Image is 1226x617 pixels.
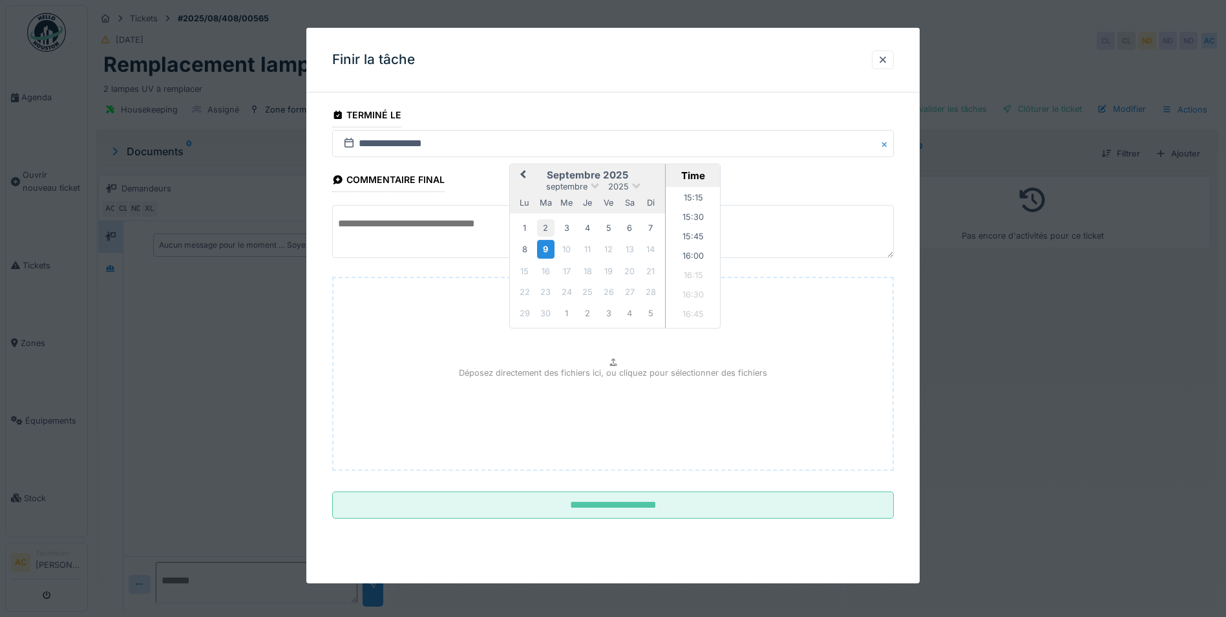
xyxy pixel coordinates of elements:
[516,194,533,211] div: lundi
[558,283,575,301] div: Not available mercredi 24 septembre 2025
[537,240,555,259] div: Choose mardi 9 septembre 2025
[600,283,617,301] div: Not available vendredi 26 septembre 2025
[558,263,575,280] div: Not available mercredi 17 septembre 2025
[579,305,597,322] div: Not available jeudi 2 octobre 2025
[621,219,639,237] div: Choose samedi 6 septembre 2025
[600,263,617,280] div: Not available vendredi 19 septembre 2025
[537,194,555,211] div: mardi
[514,217,661,323] div: Month septembre, 2025
[579,194,597,211] div: jeudi
[579,219,597,237] div: Choose jeudi 4 septembre 2025
[666,209,721,228] li: 15:30
[621,194,639,211] div: samedi
[642,263,659,280] div: Not available dimanche 21 septembre 2025
[332,52,415,68] h3: Finir la tâche
[537,219,555,237] div: Choose mardi 2 septembre 2025
[669,169,717,182] div: Time
[516,305,533,322] div: Not available lundi 29 septembre 2025
[516,219,533,237] div: Choose lundi 1 septembre 2025
[579,263,597,280] div: Not available jeudi 18 septembre 2025
[666,325,721,345] li: 17:00
[600,194,617,211] div: vendredi
[621,241,639,258] div: Not available samedi 13 septembre 2025
[666,287,721,306] li: 16:30
[537,305,555,322] div: Not available mardi 30 septembre 2025
[579,241,597,258] div: Not available jeudi 11 septembre 2025
[558,219,575,237] div: Choose mercredi 3 septembre 2025
[621,305,639,322] div: Not available samedi 4 octobre 2025
[516,241,533,258] div: Choose lundi 8 septembre 2025
[537,263,555,280] div: Not available mardi 16 septembre 2025
[332,170,445,192] div: Commentaire final
[579,283,597,301] div: Not available jeudi 25 septembre 2025
[642,305,659,322] div: Not available dimanche 5 octobre 2025
[621,263,639,280] div: Not available samedi 20 septembre 2025
[642,283,659,301] div: Not available dimanche 28 septembre 2025
[558,194,575,211] div: mercredi
[459,367,767,379] p: Déposez directement des fichiers ici, ou cliquez pour sélectionner des fichiers
[516,283,533,301] div: Not available lundi 22 septembre 2025
[332,105,401,127] div: Terminé le
[666,228,721,248] li: 15:45
[642,241,659,258] div: Not available dimanche 14 septembre 2025
[600,241,617,258] div: Not available vendredi 12 septembre 2025
[642,219,659,237] div: Choose dimanche 7 septembre 2025
[558,241,575,258] div: Not available mercredi 10 septembre 2025
[600,219,617,237] div: Choose vendredi 5 septembre 2025
[510,169,665,181] h2: septembre 2025
[666,187,721,328] ul: Time
[537,283,555,301] div: Not available mardi 23 septembre 2025
[880,130,894,157] button: Close
[666,267,721,287] li: 16:15
[608,182,629,191] span: 2025
[642,194,659,211] div: dimanche
[516,263,533,280] div: Not available lundi 15 septembre 2025
[600,305,617,322] div: Not available vendredi 3 octobre 2025
[546,182,587,191] span: septembre
[558,305,575,322] div: Not available mercredi 1 octobre 2025
[666,306,721,325] li: 16:45
[621,283,639,301] div: Not available samedi 27 septembre 2025
[666,248,721,267] li: 16:00
[666,189,721,209] li: 15:15
[511,166,532,186] button: Previous Month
